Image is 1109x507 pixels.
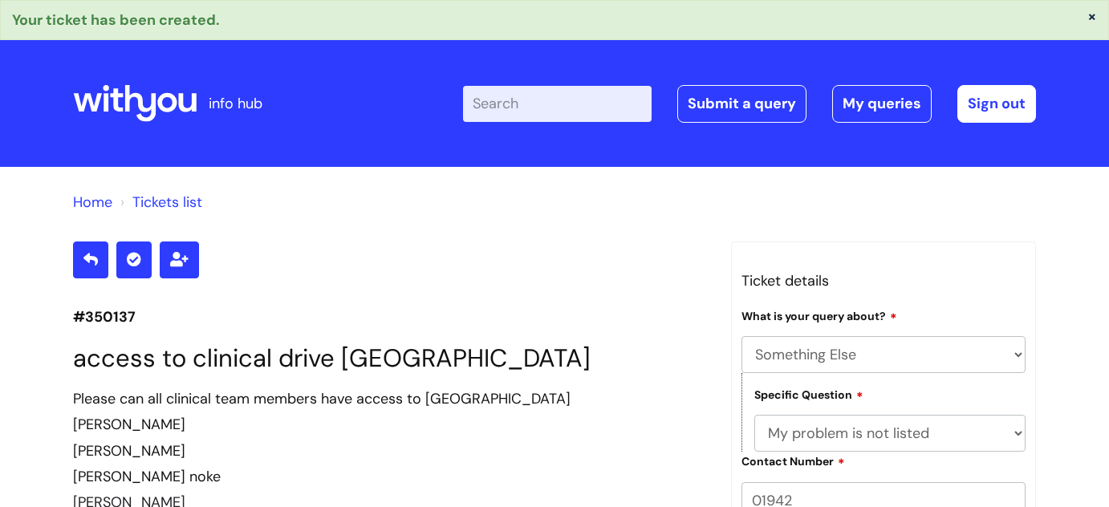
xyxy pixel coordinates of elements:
[741,268,1026,294] h3: Ticket details
[209,91,262,116] p: info hub
[73,412,707,437] div: [PERSON_NAME]
[677,85,806,122] a: Submit a query
[741,307,897,323] label: What is your query about?
[116,189,202,215] li: Tickets list
[741,452,845,468] label: Contact Number
[463,86,652,121] input: Search
[73,438,707,464] div: [PERSON_NAME]
[73,189,112,215] li: Solution home
[1087,9,1097,23] button: ×
[132,193,202,212] a: Tickets list
[73,464,707,489] div: [PERSON_NAME] noke
[463,85,1036,122] div: | -
[73,193,112,212] a: Home
[73,304,707,330] p: #350137
[957,85,1036,122] a: Sign out
[73,386,707,412] div: Please can all clinical team members have access to [GEOGRAPHIC_DATA]
[832,85,932,122] a: My queries
[754,386,863,402] label: Specific Question
[73,343,707,373] h1: access to clinical drive [GEOGRAPHIC_DATA]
